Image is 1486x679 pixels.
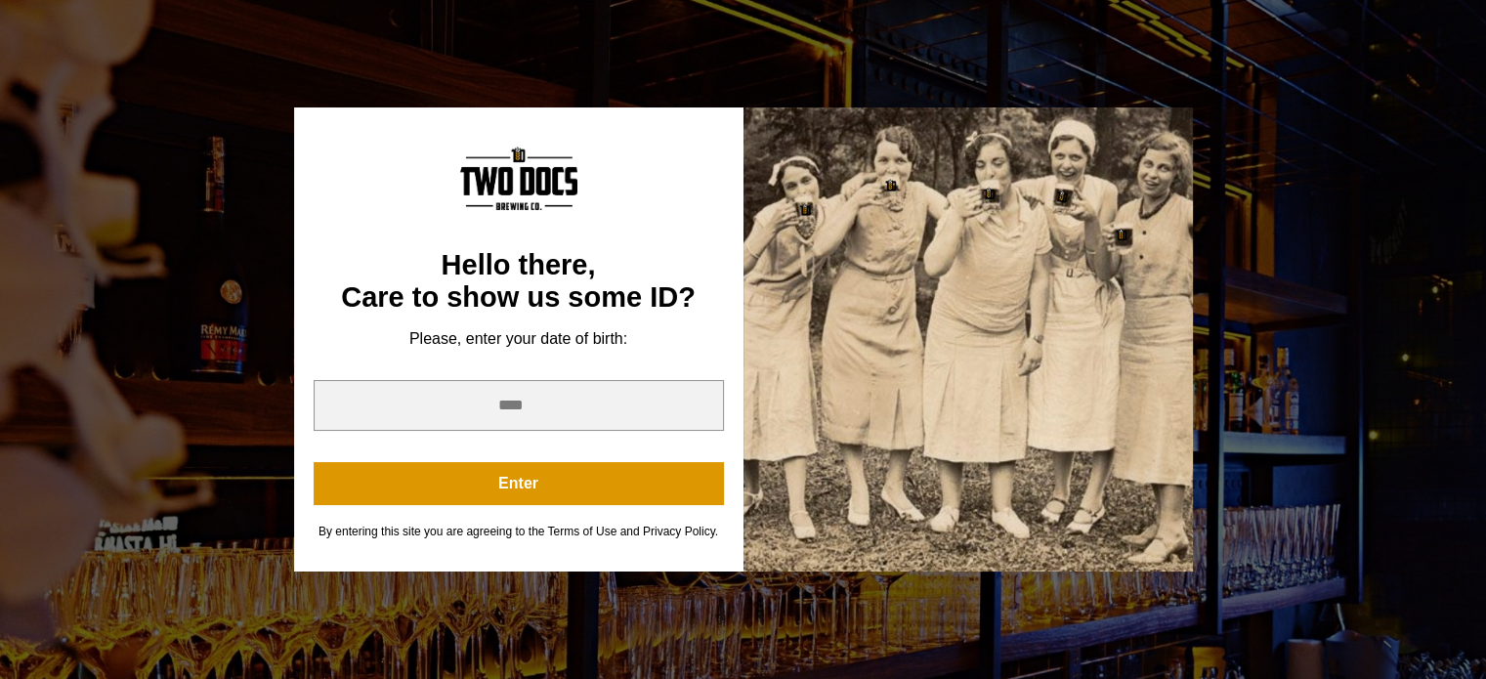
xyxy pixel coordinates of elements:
[314,329,724,349] div: Please, enter your date of birth:
[314,525,724,539] div: By entering this site you are agreeing to the Terms of Use and Privacy Policy.
[314,249,724,315] div: Hello there, Care to show us some ID?
[460,147,577,210] img: Content Logo
[314,380,724,431] input: year
[314,462,724,505] button: Enter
